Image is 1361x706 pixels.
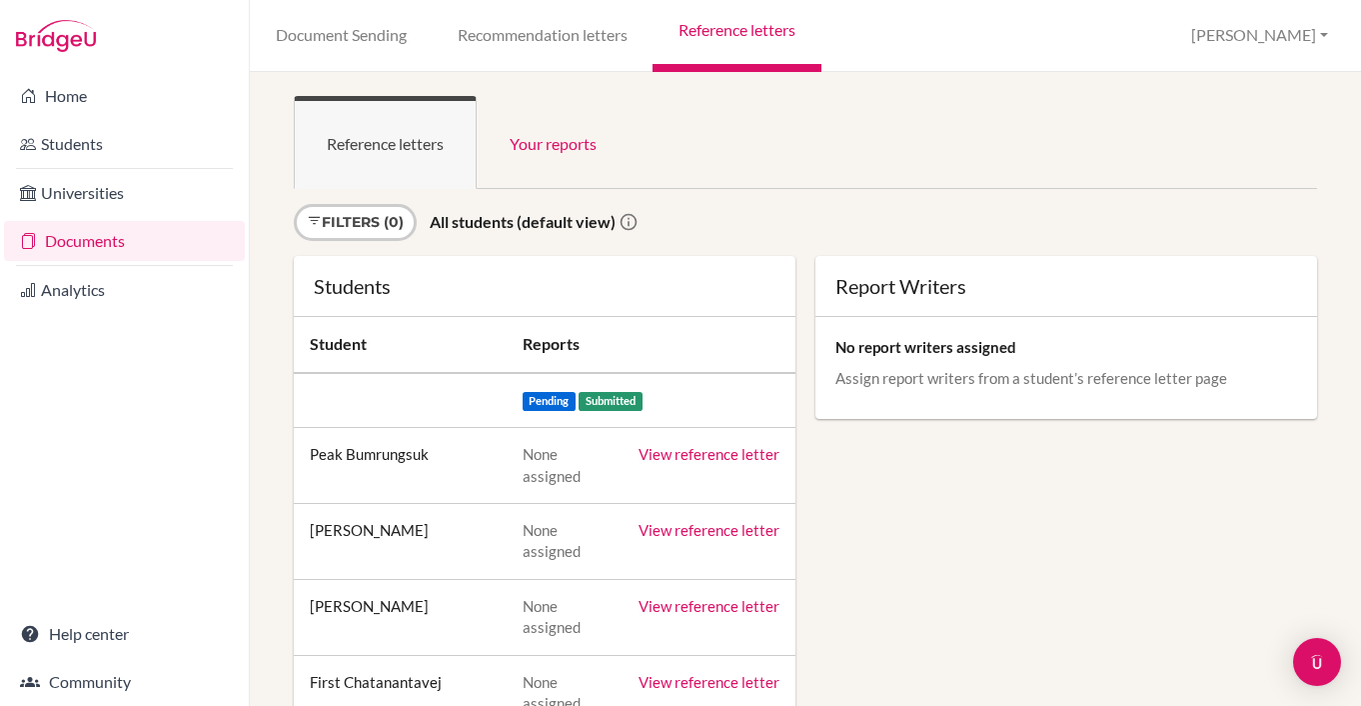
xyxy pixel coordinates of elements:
div: Report Writers [835,276,1297,296]
p: Assign report writers from a student’s reference letter page [835,368,1297,388]
a: Help center [4,614,245,654]
a: Filters (0) [294,204,417,241]
span: None assigned [523,597,581,636]
td: [PERSON_NAME] [294,579,507,655]
span: Pending [523,392,577,411]
span: None assigned [523,521,581,560]
a: Analytics [4,270,245,310]
span: None assigned [523,445,581,484]
a: Community [4,662,245,702]
a: Universities [4,173,245,213]
th: Reports [507,317,795,373]
a: View reference letter [639,445,779,463]
a: View reference letter [639,521,779,539]
a: Documents [4,221,245,261]
a: View reference letter [639,597,779,615]
a: Your reports [477,96,630,189]
td: Peak Bumrungsuk [294,428,507,504]
a: Students [4,124,245,164]
div: Students [314,276,775,296]
div: Open Intercom Messenger [1293,638,1341,686]
button: [PERSON_NAME] [1182,17,1337,54]
a: Home [4,76,245,116]
td: [PERSON_NAME] [294,503,507,579]
th: Student [294,317,507,373]
span: Submitted [579,392,643,411]
strong: All students (default view) [430,212,616,231]
img: Bridge-U [16,20,96,52]
a: View reference letter [639,673,779,691]
a: Reference letters [294,96,477,189]
p: No report writers assigned [835,337,1297,357]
